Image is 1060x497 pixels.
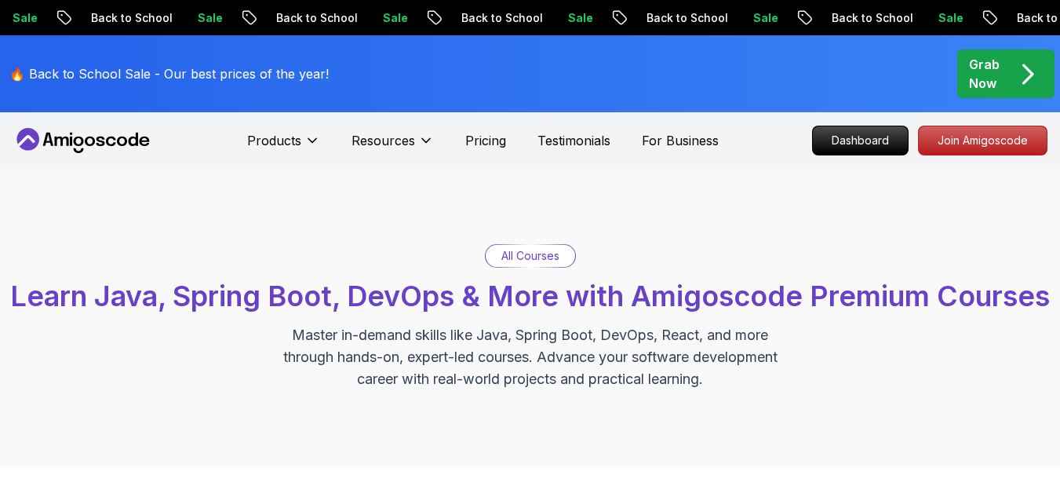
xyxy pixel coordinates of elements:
a: Pricing [465,131,506,150]
span: Learn Java, Spring Boot, DevOps & More with Amigoscode Premium Courses [10,279,1050,313]
p: Master in-demand skills like Java, Spring Boot, DevOps, React, and more through hands-on, expert-... [267,324,794,390]
p: All Courses [501,248,559,264]
p: Resources [352,131,415,150]
a: Join Amigoscode [918,126,1047,155]
p: Sale [925,10,975,26]
p: 🔥 Back to School Sale - Our best prices of the year! [9,64,329,83]
a: Testimonials [537,131,610,150]
a: For Business [642,131,719,150]
p: Join Amigoscode [919,126,1047,155]
p: Sale [370,10,420,26]
p: Back to School [263,10,370,26]
p: Sale [740,10,790,26]
p: Back to School [633,10,740,26]
p: Back to School [78,10,184,26]
button: Products [247,131,320,163]
a: Dashboard [812,126,909,155]
p: Grab Now [969,55,1000,93]
p: Back to School [448,10,555,26]
p: Sale [555,10,605,26]
p: Products [247,131,301,150]
p: Sale [184,10,235,26]
p: Dashboard [813,126,908,155]
p: Back to School [818,10,925,26]
button: Resources [352,131,434,163]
